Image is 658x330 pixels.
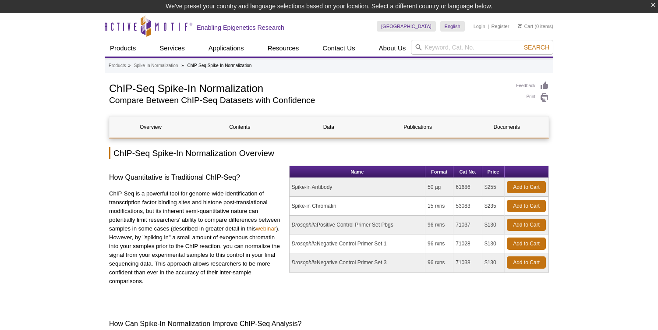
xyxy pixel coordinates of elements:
a: Spike-In Normalization [134,62,178,70]
a: Register [491,23,509,29]
th: Price [482,166,505,178]
td: Negative Control Primer Set 3 [290,253,425,272]
td: Spike-in Chromatin [290,197,425,216]
a: Add to Cart [507,181,546,193]
a: Contact Us [317,40,360,57]
p: ChIP-Seq is a powerful tool for genome-wide identification of transcription factor binding sites ... [109,189,283,286]
a: Login [474,23,485,29]
li: ChIP-Seq Spike-In Normalization [187,63,252,68]
a: Add to Cart [507,256,546,269]
td: 53083 [453,197,482,216]
a: Data [287,117,370,138]
li: » [181,63,184,68]
h2: Enabling Epigenetics Research [197,24,284,32]
a: [GEOGRAPHIC_DATA] [377,21,436,32]
a: Documents [466,117,548,138]
i: Drosophila [292,222,317,228]
a: Contents [198,117,281,138]
a: Overview [110,117,192,138]
a: Add to Cart [507,219,546,231]
td: $235 [482,197,505,216]
i: Drosophila [292,241,317,247]
a: Applications [203,40,249,57]
a: Add to Cart [507,238,546,250]
a: webinar [256,225,276,232]
td: 71038 [453,253,482,272]
li: (0 items) [518,21,553,32]
td: 50 µg [425,178,453,197]
a: Publications [377,117,459,138]
td: $130 [482,216,505,234]
h2: Compare Between ChIP-Seq Datasets with Confidence [109,96,507,104]
a: About Us [374,40,411,57]
a: Products [109,62,126,70]
a: Feedback [516,81,549,91]
a: Cart [518,23,533,29]
td: Negative Control Primer Set 1 [290,234,425,253]
a: Add to Cart [507,200,546,212]
td: 96 rxns [425,234,453,253]
a: Products [105,40,141,57]
i: Drosophila [292,259,317,266]
h1: ChIP-Seq Spike-In Normalization [109,81,507,94]
td: Spike-in Antibody [290,178,425,197]
th: Name [290,166,425,178]
td: $130 [482,253,505,272]
span: Search [524,44,549,51]
td: 15 rxns [425,197,453,216]
a: Resources [262,40,304,57]
td: $255 [482,178,505,197]
th: Format [425,166,453,178]
th: Cat No. [453,166,482,178]
li: » [128,63,131,68]
a: Print [516,93,549,103]
td: Positive Control Primer Set Pbgs [290,216,425,234]
h2: ChIP-Seq Spike-In Normalization Overview [109,147,549,159]
a: English [440,21,465,32]
td: 71028 [453,234,482,253]
td: 71037 [453,216,482,234]
li: | [488,21,489,32]
input: Keyword, Cat. No. [411,40,553,55]
td: 96 rxns [425,216,453,234]
td: 61686 [453,178,482,197]
h3: How Can Spike-In Normalization Improve ChIP-Seq Analysis? [109,319,549,329]
h3: How Quantitative is Traditional ChIP-Seq? [109,172,283,183]
button: Search [521,43,552,51]
img: Your Cart [518,24,522,28]
td: 96 rxns [425,253,453,272]
td: $130 [482,234,505,253]
a: Services [154,40,190,57]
